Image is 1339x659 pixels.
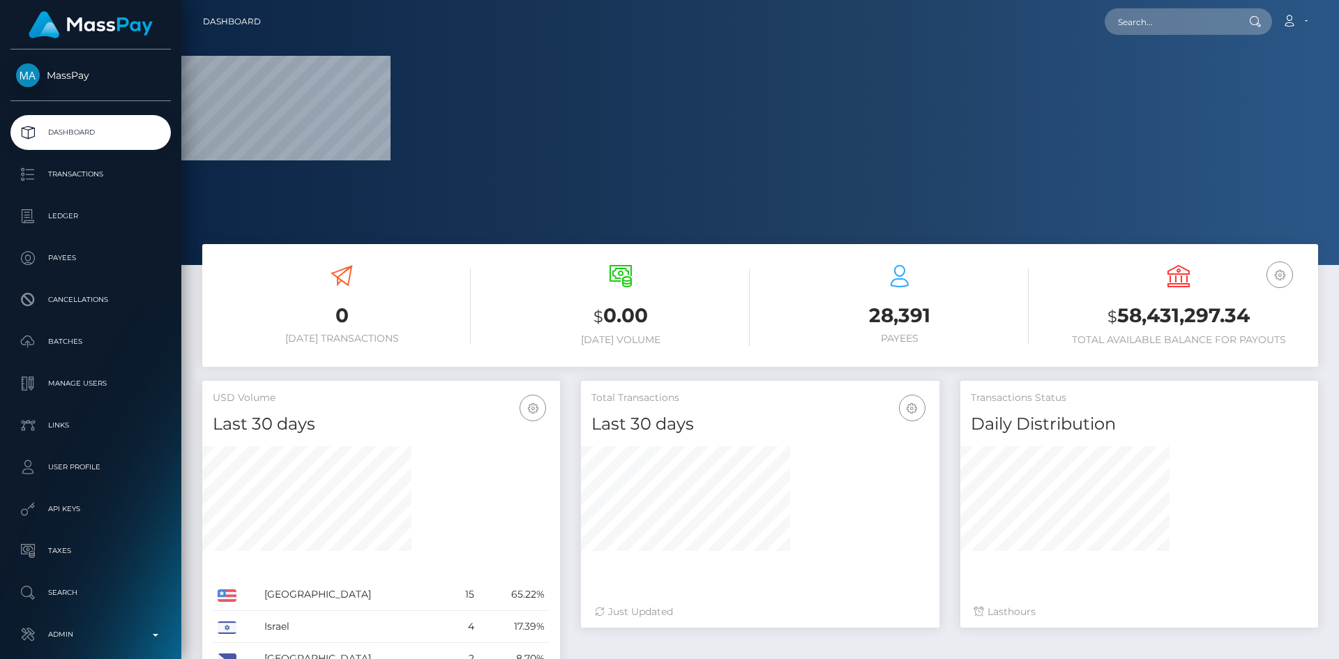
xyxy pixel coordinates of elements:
p: Batches [16,331,165,352]
h4: Daily Distribution [971,412,1308,437]
p: Cancellations [16,289,165,310]
h6: [DATE] Transactions [213,333,471,344]
a: Dashboard [10,115,171,150]
small: $ [1107,307,1117,326]
h4: Last 30 days [213,412,550,437]
td: 65.22% [479,579,550,611]
a: Dashboard [203,7,261,36]
img: MassPay Logo [29,11,153,38]
input: Search... [1105,8,1236,35]
h4: Last 30 days [591,412,928,437]
p: Admin [16,624,165,645]
h6: Payees [771,333,1029,344]
h6: Total Available Balance for Payouts [1050,334,1308,346]
h3: 0 [213,302,471,329]
img: IL.png [218,621,236,634]
h3: 28,391 [771,302,1029,329]
p: Transactions [16,164,165,185]
p: Search [16,582,165,603]
h3: 58,431,297.34 [1050,302,1308,331]
a: Payees [10,241,171,275]
h5: Transactions Status [971,391,1308,405]
h5: USD Volume [213,391,550,405]
a: Ledger [10,199,171,234]
p: Manage Users [16,373,165,394]
div: Last hours [974,605,1304,619]
img: MassPay [16,63,40,87]
p: Dashboard [16,122,165,143]
td: 15 [448,579,479,611]
h3: 0.00 [492,302,750,331]
a: Search [10,575,171,610]
p: API Keys [16,499,165,520]
a: Admin [10,617,171,652]
td: Israel [259,611,449,643]
p: Links [16,415,165,436]
a: Manage Users [10,366,171,401]
h5: Total Transactions [591,391,928,405]
a: Batches [10,324,171,359]
span: MassPay [10,69,171,82]
img: US.png [218,589,236,602]
p: User Profile [16,457,165,478]
a: Transactions [10,157,171,192]
p: Taxes [16,540,165,561]
p: Payees [16,248,165,268]
div: Just Updated [595,605,925,619]
a: API Keys [10,492,171,527]
a: Taxes [10,533,171,568]
a: Cancellations [10,282,171,317]
a: User Profile [10,450,171,485]
h6: [DATE] Volume [492,334,750,346]
small: $ [593,307,603,326]
p: Ledger [16,206,165,227]
td: 4 [448,611,479,643]
a: Links [10,408,171,443]
td: [GEOGRAPHIC_DATA] [259,579,449,611]
td: 17.39% [479,611,550,643]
